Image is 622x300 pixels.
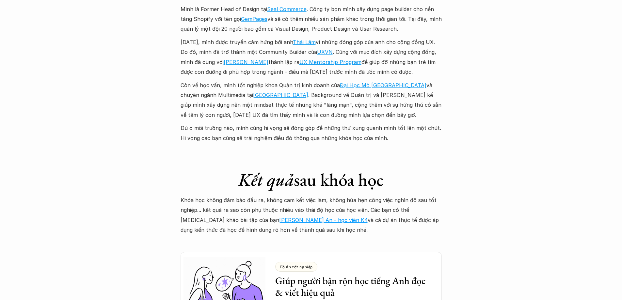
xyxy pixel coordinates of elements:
[267,6,307,12] a: Seal Commerce
[275,275,432,298] h3: Giúp người bận rộn học tiếng Anh đọc & viết hiệu quả
[340,82,426,88] a: Đại Học Mở [GEOGRAPHIC_DATA]
[181,195,442,235] p: Khóa học không đảm bảo đầu ra, không cam kết việc làm, không hứa hẹn công việc nghìn đô sau tốt n...
[253,92,308,98] a: [GEOGRAPHIC_DATA]
[181,169,442,190] h1: sau khóa học
[238,168,294,191] em: Kết quả
[181,4,442,34] p: Mình là Former Head of Design tại . Công ty bọn mình xây dựng page builder cho nền tảng Shopify v...
[293,39,316,45] a: Thái Lâm
[224,59,268,65] a: [PERSON_NAME]
[280,264,313,269] p: Đồ án tốt nghiệp
[279,217,368,223] a: [PERSON_NAME] An - học viên K4
[241,16,267,22] a: GemPages
[299,59,361,65] a: UX Mentorship Program
[181,80,442,120] p: Còn về học vấn, mình tốt nghiệp khoa Quản trị kinh doanh của và chuyên ngành Multimedia tại . Bac...
[181,123,442,143] p: Dù ở môi trường nào, mình cũng hi vọng sẽ đóng góp để những thứ xung quanh mình tốt lên một chút....
[181,37,442,77] p: [DATE], mình được truyền cảm hứng bởi anh vì những đóng góp của anh cho cộng đồng UX. Do đó, mình...
[317,49,333,55] a: UXVN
